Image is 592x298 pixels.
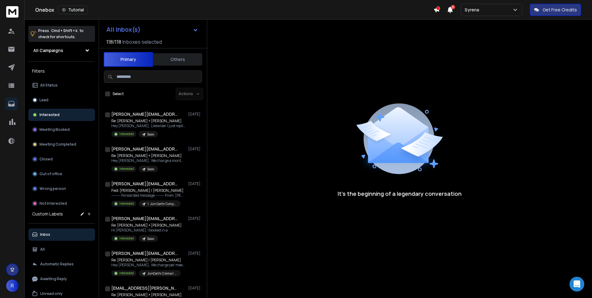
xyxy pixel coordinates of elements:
[111,153,185,158] p: Re: [PERSON_NAME] + [PERSON_NAME]
[111,285,179,291] h1: [EMAIL_ADDRESS][PERSON_NAME][DOMAIN_NAME]
[40,232,50,237] p: Inbox
[28,94,95,106] button: Lead
[28,228,95,241] button: Inbox
[569,277,584,292] div: Open Intercom Messenger
[111,258,185,263] p: Re: [PERSON_NAME] / [PERSON_NAME]
[122,38,162,46] h3: Inboxes selected
[39,142,76,147] p: Meeting Completed
[39,171,62,176] p: Out of office
[188,286,202,291] p: [DATE]
[106,38,121,46] span: 118 / 118
[39,201,67,206] p: Not Interested
[147,167,154,171] p: Saas
[338,189,462,198] p: It’s the beginning of a legendary conversation
[111,223,182,228] p: Re: [PERSON_NAME] + [PERSON_NAME]
[101,23,203,36] button: All Inbox(s)
[28,67,95,75] h3: Filters
[451,5,455,9] span: 11
[111,193,185,198] p: ---------- Forwarded message --------- From: [PERSON_NAME]
[111,250,179,256] h1: [PERSON_NAME][EMAIL_ADDRESS][DOMAIN_NAME]
[35,6,434,14] div: Onebox
[188,181,202,186] p: [DATE]
[28,153,95,165] button: Closed
[28,243,95,256] button: All
[39,112,60,117] p: Interested
[28,183,95,195] button: Wrong person
[40,291,63,296] p: Unread only
[188,216,202,221] p: [DATE]
[32,211,63,217] h3: Custom Labels
[111,119,185,123] p: Re: [PERSON_NAME] + [PERSON_NAME]
[147,202,177,206] p: 1. Join Gathr Companies
[40,247,45,252] p: All
[530,4,581,16] button: Get Free Credits
[28,168,95,180] button: Out of office
[33,47,63,54] h1: All Campaigns
[40,83,58,88] p: All Status
[6,280,18,292] button: R
[113,91,124,96] label: Select
[28,123,95,136] button: Meeting Booked
[111,146,179,152] h1: [PERSON_NAME][EMAIL_ADDRESS][DOMAIN_NAME]
[147,271,177,276] p: JoinGathr 2 (email 3/4)
[40,262,74,267] p: Automatic Replies
[465,7,482,13] p: Syrena
[106,26,141,33] h1: All Inbox(s)
[104,52,153,67] button: Primary
[38,28,84,40] p: Press to check for shortcuts.
[28,258,95,270] button: Automatic Replies
[111,263,185,268] p: Hey [PERSON_NAME], We charge per meeting
[39,157,53,162] p: Closed
[153,53,202,66] button: Others
[111,158,185,163] p: Hey [PERSON_NAME], We charge a monthly
[119,167,134,171] p: Interested
[28,109,95,121] button: Interested
[40,276,67,281] p: Awaiting Reply
[39,98,48,103] p: Lead
[39,186,66,191] p: Wrong person
[147,132,154,137] p: Saas
[111,292,182,297] p: Re: [PERSON_NAME] + [PERSON_NAME]
[39,127,70,132] p: Meeting Booked
[111,123,185,128] p: Hey [PERSON_NAME], Likewise! I just replied to
[188,147,202,151] p: [DATE]
[188,112,202,117] p: [DATE]
[119,132,134,136] p: Interested
[28,273,95,285] button: Awaiting Reply
[543,7,577,13] p: Get Free Credits
[58,6,88,14] button: Tutorial
[28,44,95,57] button: All Campaigns
[28,197,95,210] button: Not Interested
[147,236,154,241] p: Saas
[111,228,182,233] p: Hi [PERSON_NAME], I booked in a
[119,201,134,206] p: Interested
[111,215,179,222] h1: [PERSON_NAME][EMAIL_ADDRESS][PERSON_NAME]
[28,138,95,151] button: Meeting Completed
[188,251,202,256] p: [DATE]
[111,181,179,187] h1: [PERSON_NAME][EMAIL_ADDRESS][PERSON_NAME]
[119,271,134,276] p: Interested
[111,111,179,117] h1: [PERSON_NAME][EMAIL_ADDRESS][DOMAIN_NAME]
[50,27,78,34] span: Cmd + Shift + k
[119,236,134,241] p: Interested
[111,188,185,193] p: Fwd: [PERSON_NAME] / [PERSON_NAME]
[28,79,95,91] button: All Status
